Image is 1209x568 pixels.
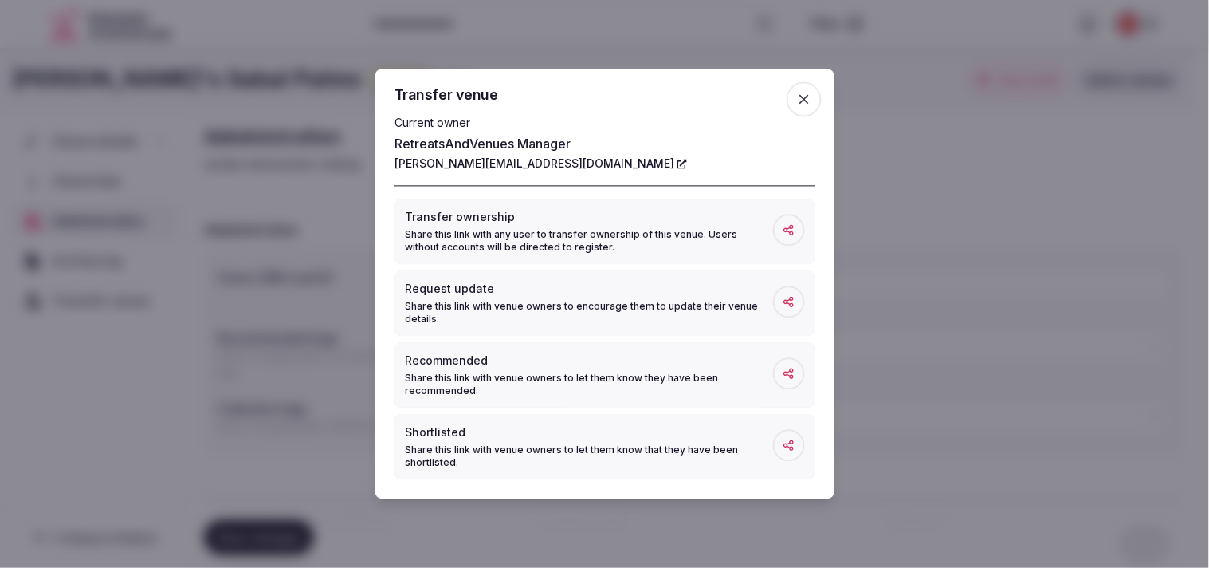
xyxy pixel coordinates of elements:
p: Current owner [394,116,815,132]
button: RecommendedShare this link with venue owners to let them know they have been recommended. [394,343,815,408]
p: Transfer ownership [405,210,773,226]
a: [PERSON_NAME][EMAIL_ADDRESS][DOMAIN_NAME] [394,156,687,172]
button: Request updateShare this link with venue owners to encourage them to update their venue details. [394,271,815,337]
p: Share this link with venue owners to let them know they have been recommended. [405,373,773,398]
p: Share this link with any user to transfer ownership of this venue. Users without accounts will be... [405,229,773,254]
p: Request update [405,282,773,298]
p: Share this link with venue owners to encourage them to update their venue details. [405,301,773,326]
h2: Transfer venue [394,89,815,103]
button: ShortlistedShare this link with venue owners to let them know that they have been shortlisted. [394,415,815,480]
button: Transfer ownershipShare this link with any user to transfer ownership of this venue. Users withou... [394,199,815,265]
p: Recommended [405,353,773,369]
p: RetreatsAndVenues Manager [394,135,815,154]
p: Share this link with venue owners to let them know that they have been shortlisted. [405,444,773,470]
p: Shortlisted [405,425,773,441]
